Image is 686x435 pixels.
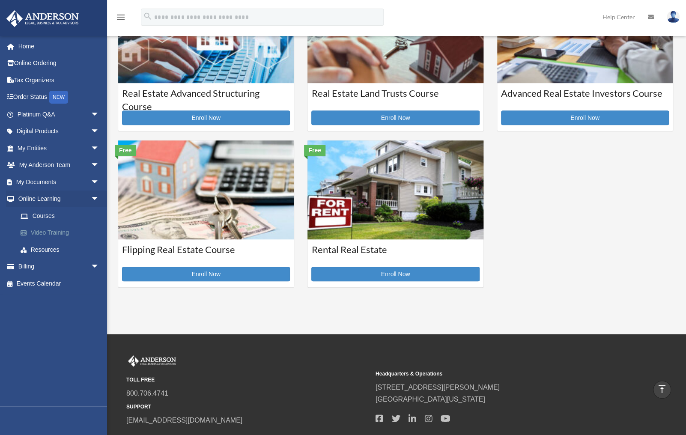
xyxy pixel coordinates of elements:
a: My Anderson Teamarrow_drop_down [6,157,112,174]
a: [STREET_ADDRESS][PERSON_NAME] [376,384,500,391]
span: arrow_drop_down [91,140,108,157]
i: vertical_align_top [657,384,667,394]
a: Platinum Q&Aarrow_drop_down [6,106,112,123]
a: Video Training [12,224,112,241]
a: My Entitiesarrow_drop_down [6,140,112,157]
a: Enroll Now [311,267,479,281]
img: Anderson Advisors Platinum Portal [126,355,178,366]
small: SUPPORT [126,402,370,411]
small: TOLL FREE [126,375,370,384]
h3: Advanced Real Estate Investors Course [501,87,669,108]
div: Free [115,145,136,156]
a: Tax Organizers [6,72,112,89]
i: search [143,12,152,21]
a: [GEOGRAPHIC_DATA][US_STATE] [376,396,485,403]
a: Online Ordering [6,55,112,72]
a: Home [6,38,112,55]
img: User Pic [667,11,680,23]
span: arrow_drop_down [91,191,108,208]
img: Anderson Advisors Platinum Portal [4,10,81,27]
span: arrow_drop_down [91,173,108,191]
a: menu [116,15,126,22]
div: Free [304,145,325,156]
a: Courses [12,207,108,224]
a: Billingarrow_drop_down [6,258,112,275]
span: arrow_drop_down [91,258,108,276]
h3: Real Estate Advanced Structuring Course [122,87,290,108]
div: NEW [49,91,68,104]
h3: Flipping Real Estate Course [122,243,290,265]
i: menu [116,12,126,22]
a: Digital Productsarrow_drop_down [6,123,112,140]
a: [EMAIL_ADDRESS][DOMAIN_NAME] [126,417,242,424]
a: Enroll Now [311,110,479,125]
a: Enroll Now [501,110,669,125]
a: vertical_align_top [653,381,671,399]
a: Enroll Now [122,267,290,281]
a: Resources [12,241,112,258]
a: My Documentsarrow_drop_down [6,173,112,191]
a: 800.706.4741 [126,390,168,397]
a: Order StatusNEW [6,89,112,106]
a: Online Learningarrow_drop_down [6,191,112,208]
h3: Real Estate Land Trusts Course [311,87,479,108]
a: Enroll Now [122,110,290,125]
h3: Rental Real Estate [311,243,479,265]
span: arrow_drop_down [91,123,108,140]
a: Events Calendar [6,275,112,292]
span: arrow_drop_down [91,106,108,123]
span: arrow_drop_down [91,157,108,174]
small: Headquarters & Operations [376,369,619,378]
